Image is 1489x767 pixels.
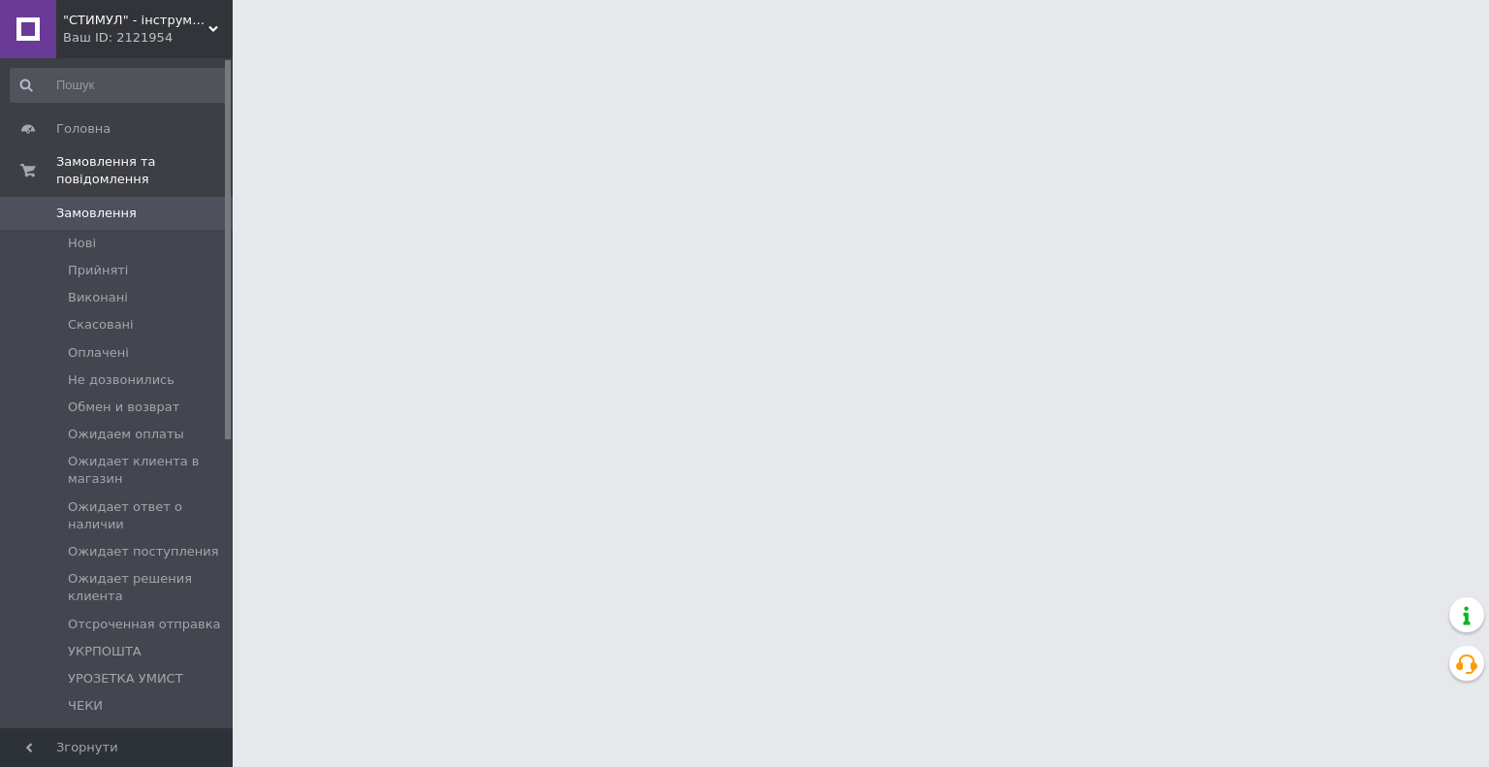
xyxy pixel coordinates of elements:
[68,498,227,533] span: Ожидает ответ о наличии
[63,12,208,29] span: "СТИМУЛ" - інструменти для дому та роботи.
[63,29,233,47] div: Ваш ID: 2121954
[68,399,179,416] span: Обмен и возврат
[68,543,219,560] span: Ожидает поступления
[56,153,233,188] span: Замовлення та повідомлення
[68,643,142,660] span: УКРПОШТА
[68,426,184,443] span: Ожидаем оплаты
[68,289,128,306] span: Виконані
[68,344,129,362] span: Оплачені
[68,235,96,252] span: Нові
[68,697,103,715] span: ЧЕКИ
[68,371,174,389] span: Не дозвонились
[68,724,212,742] span: Экстренная отправка
[68,262,128,279] span: Прийняті
[68,453,227,488] span: Ожидает клиента в магазин
[68,670,183,687] span: УРОЗЕТКА УМИСТ
[68,570,227,605] span: Ожидает решения клиента
[56,205,137,222] span: Замовлення
[68,616,220,633] span: Отсроченная отправка
[56,120,111,138] span: Головна
[10,68,229,103] input: Пошук
[68,316,134,334] span: Скасовані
